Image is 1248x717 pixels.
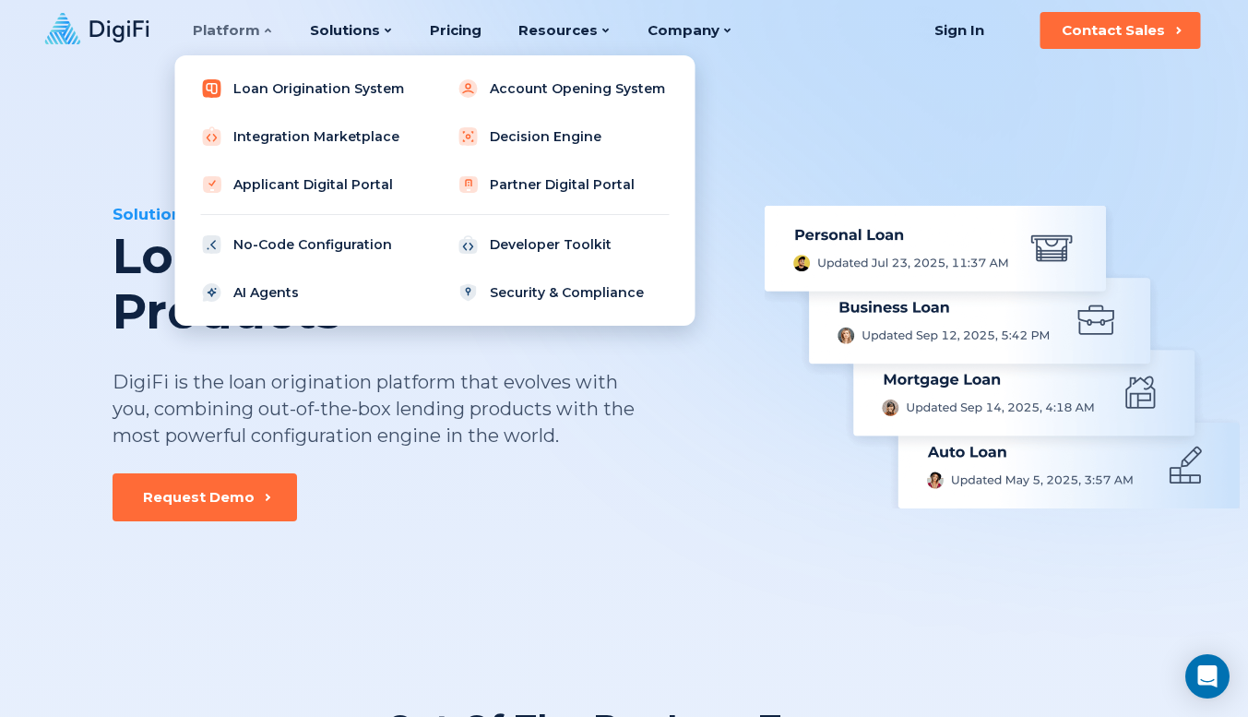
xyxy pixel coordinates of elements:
div: Open Intercom Messenger [1185,654,1230,699]
a: Developer Toolkit [446,226,680,263]
a: Decision Engine [446,118,680,155]
a: Sign In [911,12,1006,49]
div: Solutions [113,203,732,225]
a: AI Agents [189,274,423,311]
button: Contact Sales [1040,12,1200,49]
a: No-Code Configuration [189,226,423,263]
a: Security & Compliance [446,274,680,311]
div: Contact Sales [1062,21,1165,40]
a: Integration Marketplace [189,118,423,155]
div: DigiFi is the loan origination platform that evolves with you, combining out-of-the-box lending p... [113,369,636,449]
a: Applicant Digital Portal [189,166,423,203]
div: Loan Origination Products [113,229,732,340]
a: Loan Origination System [189,70,423,107]
a: Account Opening System [446,70,680,107]
div: Request Demo [143,488,255,507]
button: Request Demo [113,473,297,521]
a: Partner Digital Portal [446,166,680,203]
